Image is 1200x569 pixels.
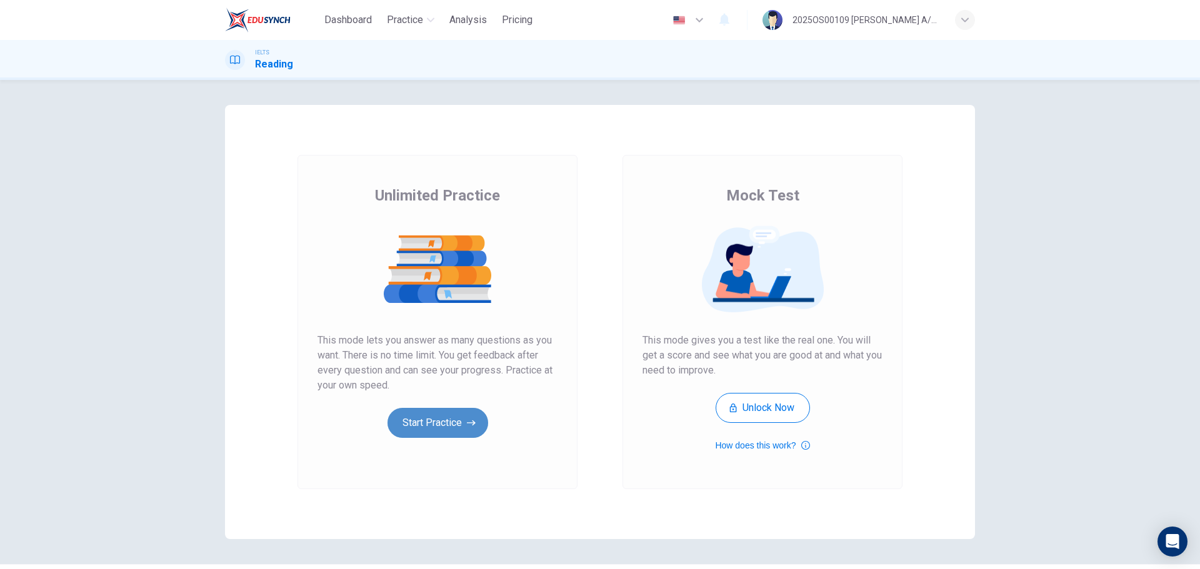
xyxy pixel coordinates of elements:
button: Analysis [444,9,492,31]
button: How does this work? [715,438,809,453]
a: EduSynch logo [225,7,319,32]
span: Practice [387,12,423,27]
span: This mode lets you answer as many questions as you want. There is no time limit. You get feedback... [317,333,557,393]
button: Pricing [497,9,537,31]
button: Unlock Now [716,393,810,423]
div: 2025OS00109 [PERSON_NAME] A/P SWATHESAM [792,12,940,27]
span: This mode gives you a test like the real one. You will get a score and see what you are good at a... [642,333,882,378]
button: Start Practice [387,408,488,438]
span: IELTS [255,48,269,57]
span: Pricing [502,12,532,27]
span: Dashboard [324,12,372,27]
h1: Reading [255,57,293,72]
img: EduSynch logo [225,7,291,32]
img: Profile picture [762,10,782,30]
span: Analysis [449,12,487,27]
button: Practice [382,9,439,31]
div: Open Intercom Messenger [1157,527,1187,557]
span: Mock Test [726,186,799,205]
img: en [671,16,687,25]
button: Dashboard [319,9,377,31]
span: Unlimited Practice [375,186,500,205]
